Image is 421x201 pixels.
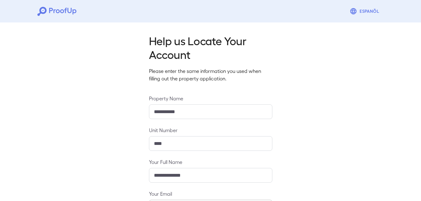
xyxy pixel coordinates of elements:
[149,67,272,82] p: Please enter the same information you used when filling out the property application.
[149,190,272,197] label: Your Email
[149,34,272,61] h2: Help us Locate Your Account
[149,127,272,134] label: Unit Number
[347,5,384,17] button: Espanõl
[149,158,272,165] label: Your Full Name
[149,95,272,102] label: Property Name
